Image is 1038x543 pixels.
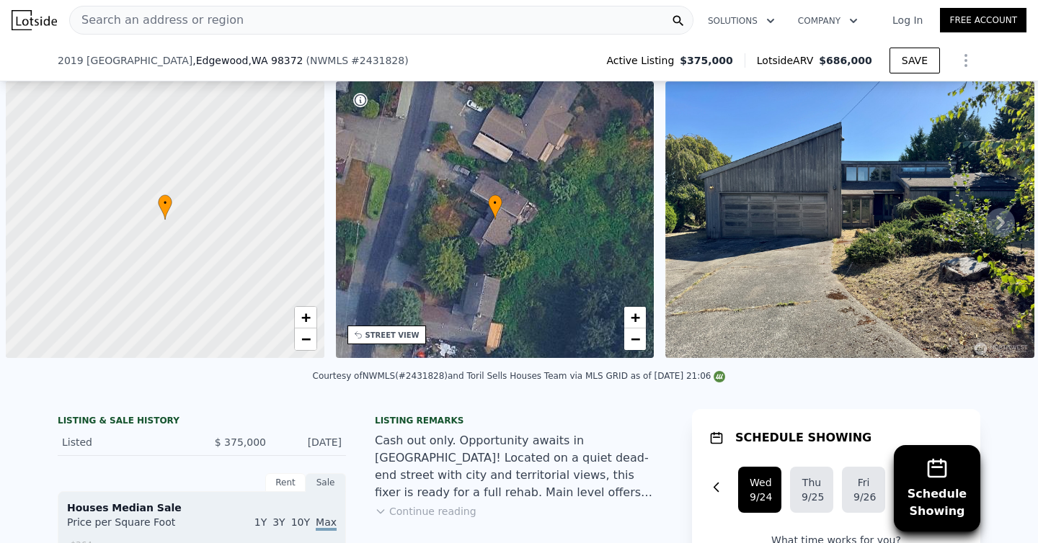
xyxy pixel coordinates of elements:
[819,55,872,66] span: $686,000
[665,81,1034,358] img: Sale: 169756043 Parcel: 100430869
[67,515,202,538] div: Price per Square Foot
[316,516,337,531] span: Max
[488,194,502,220] div: •
[351,55,404,66] span: # 2431828
[375,432,663,501] div: Cash out only. Opportunity awaits in [GEOGRAPHIC_DATA]! Located on a quiet dead-end street with c...
[624,307,646,328] a: Zoom in
[70,12,244,29] span: Search an address or region
[12,10,57,30] img: Lotside
[802,490,822,504] div: 9/25
[310,55,348,66] span: NWMLS
[790,467,833,513] button: Thu9/25
[750,490,770,504] div: 9/24
[295,307,316,328] a: Zoom in
[853,490,874,504] div: 9/26
[313,371,726,381] div: Courtesy of NWMLS (#2431828) and Toril Sells Houses Team via MLS GRID as of [DATE] 21:06
[306,53,409,68] div: ( )
[714,371,725,382] img: NWMLS Logo
[301,308,310,326] span: +
[680,53,733,68] span: $375,000
[631,308,640,326] span: +
[272,516,285,528] span: 3Y
[365,330,420,341] div: STREET VIEW
[488,197,502,210] span: •
[375,415,663,426] div: Listing remarks
[158,194,172,220] div: •
[278,435,342,449] div: [DATE]
[875,13,940,27] a: Log In
[295,328,316,350] a: Zoom out
[606,53,680,68] span: Active Listing
[67,501,337,515] div: Houses Median Sale
[158,197,172,210] span: •
[890,48,940,73] button: SAVE
[192,53,303,68] span: , Edgewood
[306,473,346,492] div: Sale
[696,8,786,34] button: Solutions
[301,330,310,348] span: −
[58,415,346,429] div: LISTING & SALE HISTORY
[757,53,819,68] span: Lotside ARV
[291,516,310,528] span: 10Y
[842,467,885,513] button: Fri9/26
[248,55,303,66] span: , WA 98372
[786,8,869,34] button: Company
[265,473,306,492] div: Rent
[624,328,646,350] a: Zoom out
[735,429,871,446] h1: SCHEDULE SHOWING
[750,475,770,490] div: Wed
[894,445,980,531] button: ScheduleShowing
[738,467,781,513] button: Wed9/24
[940,8,1026,32] a: Free Account
[853,475,874,490] div: Fri
[951,46,980,75] button: Show Options
[802,475,822,490] div: Thu
[631,330,640,348] span: −
[375,504,476,519] button: Continue reading
[215,436,266,448] span: $ 375,000
[62,435,190,449] div: Listed
[58,53,192,68] span: 2019 [GEOGRAPHIC_DATA]
[254,516,267,528] span: 1Y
